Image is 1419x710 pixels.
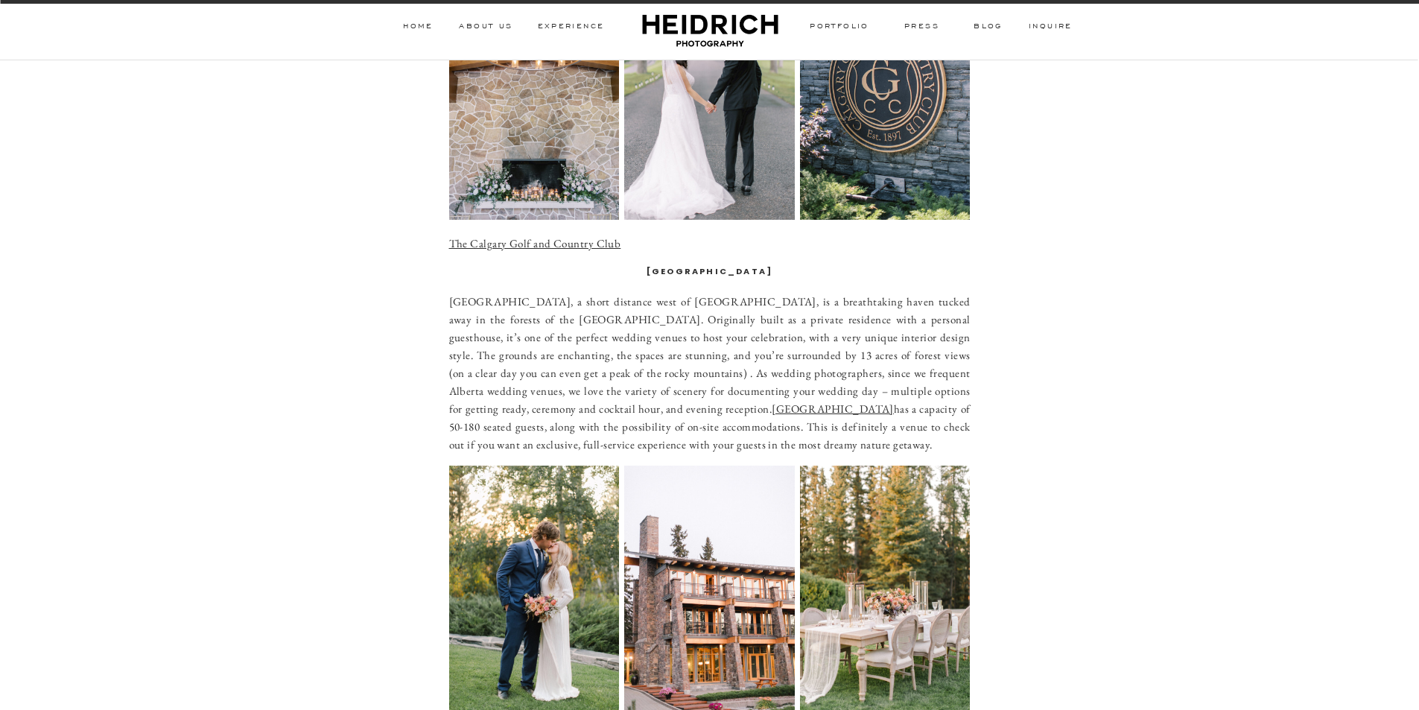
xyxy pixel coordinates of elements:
strong: [GEOGRAPHIC_DATA] [647,265,772,277]
a: PORTFOLIO [809,21,871,34]
a: HOME [403,21,434,34]
a: Experience [535,21,608,34]
a: BLOG [973,21,1004,34]
p: [GEOGRAPHIC_DATA], a short distance west of [GEOGRAPHIC_DATA], is a breathtaking haven tucked awa... [449,293,971,454]
a: PRESS [903,21,942,34]
a: The Calgary Golf and Country Club [449,236,621,250]
a: ABOUT Us [456,21,517,34]
a: [GEOGRAPHIC_DATA] [772,402,894,416]
a: inquire [1026,21,1076,34]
